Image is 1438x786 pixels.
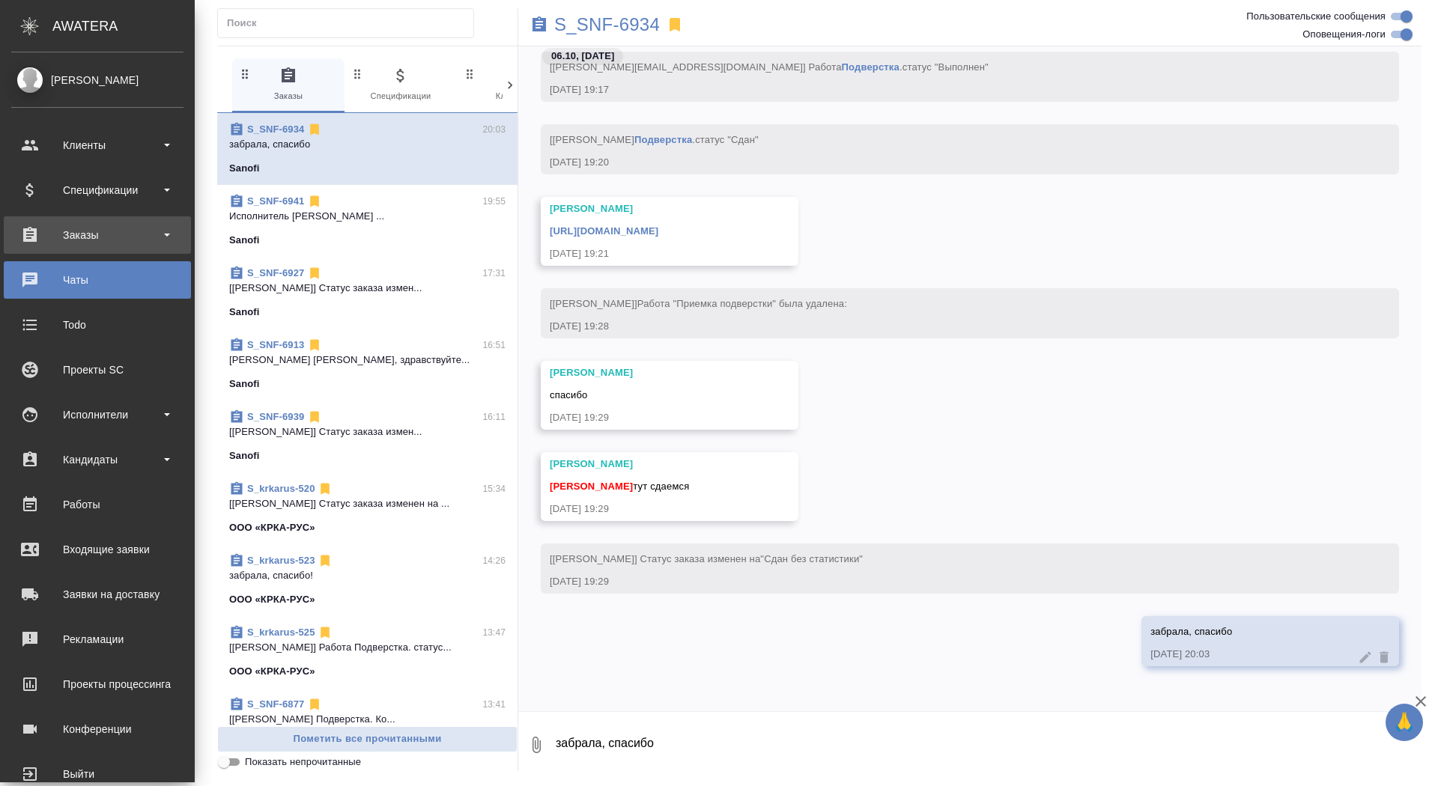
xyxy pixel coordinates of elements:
[11,673,183,695] div: Проекты процессинга
[4,665,191,703] a: Проекты процессинга
[247,339,304,350] a: S_SNF-6913
[550,410,746,425] div: [DATE] 19:29
[245,755,361,770] span: Показать непрочитанные
[1386,704,1423,741] button: 🙏
[482,122,506,137] p: 20:03
[550,134,759,145] span: [[PERSON_NAME] .
[482,194,506,209] p: 19:55
[11,448,183,471] div: Кандидаты
[695,134,759,145] span: статус "Сдан"
[1246,9,1386,24] span: Пользовательские сообщения
[550,225,658,237] a: [URL][DOMAIN_NAME]
[551,49,614,64] p: 06.10, [DATE]
[482,409,506,424] p: 16:11
[247,124,304,135] a: S_SNF-6934
[217,257,518,329] div: S_SNF-692717:31[[PERSON_NAME]] Статус заказа измен...Sanofi
[482,625,506,640] p: 13:47
[225,731,509,748] span: Пометить все прочитанными
[307,409,322,424] svg: Отписаться
[11,314,183,336] div: Todo
[247,195,304,207] a: S_SNF-6941
[11,403,183,426] div: Исполнители
[229,664,315,679] p: ООО «КРКА-РУС»
[247,555,315,566] a: S_krkarus-523
[217,544,518,616] div: S_krkarus-52314:26забрала, спасибо!ООО «КРКА-РУС»
[351,67,365,81] svg: Зажми и перетащи, чтобы поменять порядок вкладок
[4,306,191,344] a: Todo
[550,389,587,400] span: спасибо
[229,448,260,463] p: Sanofi
[550,481,689,492] span: тут сдаемся
[482,266,506,281] p: 17:31
[11,72,183,88] div: [PERSON_NAME]
[247,627,315,638] a: S_krkarus-525
[229,281,506,296] p: [[PERSON_NAME]] Статус заказа измен...
[637,298,847,309] span: Работа "Приемка подверстки" была удалена:
[482,553,506,568] p: 14:26
[550,201,746,216] div: [PERSON_NAME]
[634,134,692,145] a: Подверстка
[307,697,322,712] svg: Отписаться
[247,483,315,494] a: S_krkarus-520
[482,338,506,353] p: 16:51
[52,11,195,41] div: AWATERA
[229,640,506,655] p: [[PERSON_NAME]] Работа Подверстка. статус...
[11,583,183,606] div: Заявки на доставку
[550,553,863,564] span: [[PERSON_NAME]] Статус заказа изменен на
[229,592,315,607] p: ООО «КРКА-РУС»
[229,424,506,439] p: [[PERSON_NAME]] Статус заказа измен...
[217,472,518,544] div: S_krkarus-52015:34[[PERSON_NAME]] Статус заказа изменен на ...ООО «КРКА-РУС»
[4,486,191,523] a: Работы
[482,697,506,712] p: 13:41
[4,710,191,748] a: Конференции
[463,67,563,103] span: Клиенты
[307,194,322,209] svg: Отписаться
[550,246,746,261] div: [DATE] 19:21
[11,224,183,246] div: Заказы
[11,538,183,561] div: Входящие заявки
[229,377,260,392] p: Sanofi
[247,267,304,278] a: S_SNF-6927
[482,481,506,496] p: 15:34
[550,82,1347,97] div: [DATE] 19:17
[229,568,506,583] p: забрала, спасибо!
[307,266,322,281] svg: Отписаться
[550,481,633,492] span: [PERSON_NAME]
[229,353,506,368] p: [PERSON_NAME] [PERSON_NAME], здравствуйте...
[217,329,518,400] div: S_SNF-691316:51[PERSON_NAME] [PERSON_NAME], здравствуйте...Sanofi
[229,712,506,727] p: [[PERSON_NAME] Подверстка. Ко...
[229,137,506,152] p: забрала, спасибо
[550,155,1347,170] div: [DATE] 19:20
[550,298,847,309] span: [[PERSON_NAME]]
[11,359,183,381] div: Проекты SC
[229,305,260,320] p: Sanofi
[1392,707,1417,738] span: 🙏
[4,261,191,299] a: Чаты
[4,351,191,389] a: Проекты SC
[217,726,518,752] button: Пометить все прочитанными
[229,496,506,511] p: [[PERSON_NAME]] Статус заказа изменен на ...
[351,67,451,103] span: Спецификации
[1150,626,1232,637] span: забрала, спасибо
[1302,27,1386,42] span: Оповещения-логи
[550,574,1347,589] div: [DATE] 19:29
[229,233,260,248] p: Sanofi
[4,621,191,658] a: Рекламации
[318,481,333,496] svg: Отписаться
[217,400,518,472] div: S_SNF-693916:11[[PERSON_NAME]] Статус заказа измен...Sanofi
[247,411,304,422] a: S_SNF-6939
[217,688,518,760] div: S_SNF-687713:41[[PERSON_NAME] Подверстка. Ко...Sanofi
[217,185,518,257] div: S_SNF-694119:55Исполнитель [PERSON_NAME] ...Sanofi
[217,616,518,688] div: S_krkarus-52513:47[[PERSON_NAME]] Работа Подверстка. статус...ООО «КРКА-РУС»
[229,209,506,224] p: Исполнитель [PERSON_NAME] ...
[11,179,183,201] div: Спецификации
[318,553,333,568] svg: Отписаться
[550,365,746,380] div: [PERSON_NAME]
[554,17,660,32] p: S_SNF-6934
[550,502,746,517] div: [DATE] 19:29
[760,553,863,564] span: "Сдан без статистики"
[227,13,473,34] input: Поиск
[238,67,339,103] span: Заказы
[463,67,477,81] svg: Зажми и перетащи, чтобы поменять порядок вкладок
[11,134,183,156] div: Клиенты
